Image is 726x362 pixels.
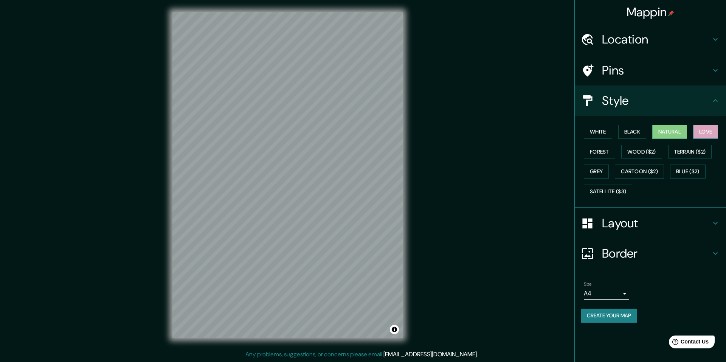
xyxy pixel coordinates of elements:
[618,125,647,139] button: Black
[668,10,674,16] img: pin-icon.png
[627,5,675,20] h4: Mappin
[172,12,403,338] canvas: Map
[584,287,629,300] div: A4
[390,325,399,334] button: Toggle attribution
[693,125,718,139] button: Love
[602,63,711,78] h4: Pins
[383,350,477,358] a: [EMAIL_ADDRESS][DOMAIN_NAME]
[602,246,711,261] h4: Border
[584,281,592,287] label: Size
[615,165,664,179] button: Cartoon ($2)
[479,350,481,359] div: .
[245,350,478,359] p: Any problems, suggestions, or concerns please email .
[602,93,711,108] h4: Style
[575,55,726,85] div: Pins
[621,145,662,159] button: Wood ($2)
[652,125,687,139] button: Natural
[602,32,711,47] h4: Location
[581,309,637,323] button: Create your map
[668,145,712,159] button: Terrain ($2)
[575,238,726,269] div: Border
[670,165,706,179] button: Blue ($2)
[584,145,615,159] button: Forest
[478,350,479,359] div: .
[584,185,632,199] button: Satellite ($3)
[584,165,609,179] button: Grey
[584,125,612,139] button: White
[659,332,718,354] iframe: Help widget launcher
[575,208,726,238] div: Layout
[575,24,726,54] div: Location
[575,85,726,116] div: Style
[602,216,711,231] h4: Layout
